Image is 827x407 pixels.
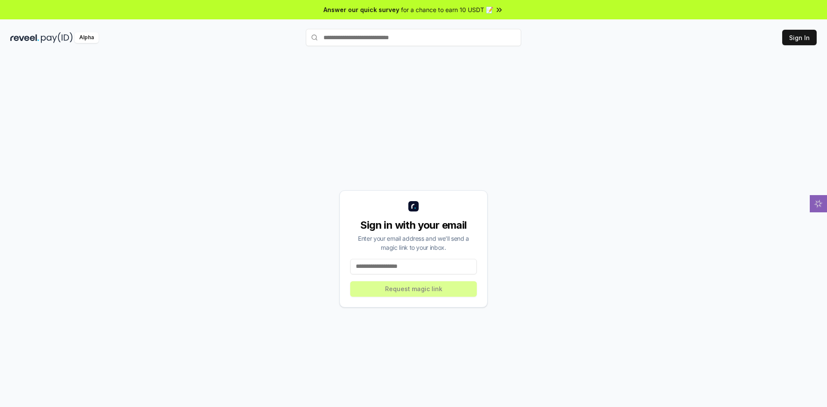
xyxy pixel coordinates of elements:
[41,32,73,43] img: pay_id
[350,218,477,232] div: Sign in with your email
[401,5,493,14] span: for a chance to earn 10 USDT 📝
[75,32,99,43] div: Alpha
[782,30,817,45] button: Sign In
[323,5,399,14] span: Answer our quick survey
[350,234,477,252] div: Enter your email address and we’ll send a magic link to your inbox.
[10,32,39,43] img: reveel_dark
[408,201,419,211] img: logo_small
